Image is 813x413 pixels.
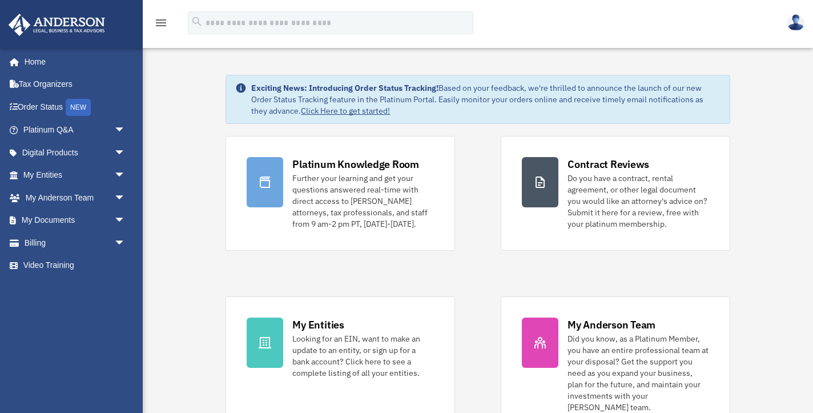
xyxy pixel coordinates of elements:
span: arrow_drop_down [114,209,137,232]
span: arrow_drop_down [114,119,137,142]
a: Order StatusNEW [8,95,143,119]
a: Platinum Q&Aarrow_drop_down [8,119,143,142]
div: My Entities [292,318,344,332]
div: Looking for an EIN, want to make an update to an entity, or sign up for a bank account? Click her... [292,333,434,379]
a: Billingarrow_drop_down [8,231,143,254]
a: Home [8,50,137,73]
div: My Anderson Team [568,318,655,332]
span: arrow_drop_down [114,231,137,255]
a: Tax Organizers [8,73,143,96]
a: My Anderson Teamarrow_drop_down [8,186,143,209]
strong: Exciting News: Introducing Order Status Tracking! [251,83,438,93]
a: My Entitiesarrow_drop_down [8,164,143,187]
a: menu [154,20,168,30]
i: menu [154,16,168,30]
a: Contract Reviews Do you have a contract, rental agreement, or other legal document you would like... [501,136,730,251]
div: Platinum Knowledge Room [292,157,419,171]
a: Digital Productsarrow_drop_down [8,141,143,164]
a: Video Training [8,254,143,277]
div: Did you know, as a Platinum Member, you have an entire professional team at your disposal? Get th... [568,333,709,413]
a: Platinum Knowledge Room Further your learning and get your questions answered real-time with dire... [226,136,455,251]
div: Based on your feedback, we're thrilled to announce the launch of our new Order Status Tracking fe... [251,82,720,117]
a: My Documentsarrow_drop_down [8,209,143,232]
a: Click Here to get started! [301,106,390,116]
div: Contract Reviews [568,157,649,171]
div: NEW [66,99,91,116]
img: Anderson Advisors Platinum Portal [5,14,108,36]
span: arrow_drop_down [114,186,137,210]
i: search [191,15,203,28]
img: User Pic [787,14,804,31]
div: Do you have a contract, rental agreement, or other legal document you would like an attorney's ad... [568,173,709,230]
span: arrow_drop_down [114,141,137,165]
div: Further your learning and get your questions answered real-time with direct access to [PERSON_NAM... [292,173,434,230]
span: arrow_drop_down [114,164,137,187]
